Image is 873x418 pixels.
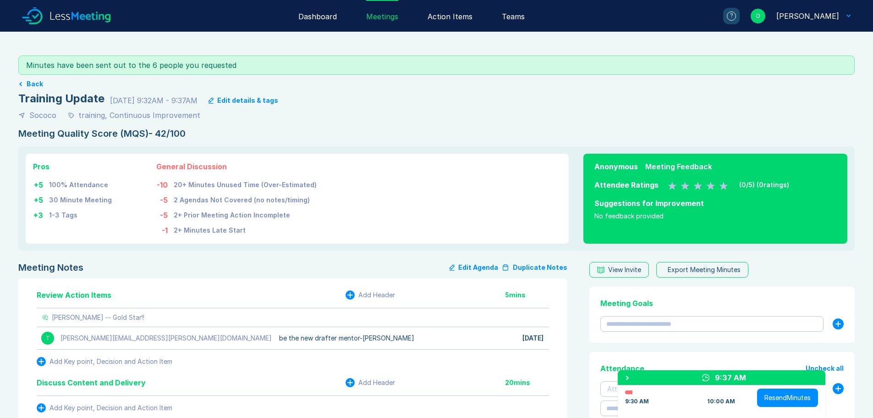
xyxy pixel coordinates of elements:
[18,80,855,88] a: Back
[37,377,146,388] div: Discuss Content and Delivery
[156,221,173,236] td: -1
[806,365,844,372] button: Uncheck all
[26,60,847,71] div: Minutes have been sent out to the 6 people you requested
[668,179,728,190] div: 0 Stars
[60,334,272,342] div: [PERSON_NAME][EMAIL_ADDRESS][PERSON_NAME][DOMAIN_NAME]
[49,358,172,365] div: Add Key point, Decision and Action Item
[110,95,198,106] div: [DATE] 9:32AM - 9:37AM
[502,262,567,273] button: Duplicate Notes
[173,221,317,236] td: 2+ Minutes Late Start
[358,291,395,299] div: Add Header
[600,363,644,374] div: Attendance
[505,291,549,299] div: 5 mins
[173,176,317,191] td: 20+ Minutes Unused Time (Over-Estimated)
[346,378,395,387] button: Add Header
[156,161,317,172] div: General Discussion
[656,262,748,278] button: Export Meeting Minutes
[594,161,638,172] div: Anonymous
[173,206,317,221] td: 2+ Prior Meeting Action Incomplete
[29,110,56,121] div: Sococo
[49,404,172,412] div: Add Key point, Decision and Action Item
[522,334,544,342] div: [DATE]
[52,314,144,321] div: [PERSON_NAME] -- Gold Star!!
[49,206,112,221] td: 1-3 Tags
[217,97,278,104] div: Edit details & tags
[739,181,789,189] div: ( 0 /5) ( 0 ratings)
[33,191,49,206] td: + 5
[589,262,649,278] button: View Invite
[18,262,83,273] div: Meeting Notes
[505,379,549,386] div: 20 mins
[608,266,641,273] div: View Invite
[37,290,111,301] div: Review Action Items
[715,372,746,383] div: 9:37 AM
[668,266,741,273] div: Export Meeting Minutes
[594,212,836,220] div: No feedback provided
[156,206,173,221] td: -5
[156,191,173,206] td: -5
[751,9,765,23] div: D
[209,97,278,104] button: Edit details & tags
[33,176,49,191] td: + 5
[712,8,740,24] a: ?
[600,298,844,309] div: Meeting Goals
[757,389,818,407] button: ResendMinutes
[18,128,855,139] div: Meeting Quality Score (MQS) - 42/100
[49,176,112,191] td: 100% Attendance
[450,262,498,273] button: Edit Agenda
[776,11,839,22] div: Doug Sharp
[358,379,395,386] div: Add Header
[346,290,395,300] button: Add Header
[33,161,112,172] div: Pros
[594,198,836,209] div: Suggestions for Improvement
[156,176,173,191] td: -10
[37,403,172,412] button: Add Key point, Decision and Action Item
[18,91,104,106] div: Training Update
[625,398,649,405] div: 9:30 AM
[594,179,659,190] div: Attendee Ratings
[173,191,317,206] td: 2 Agendas Not Covered (no notes/timing)
[78,110,200,121] div: training, Continuous Improvement
[707,398,735,405] div: 10:00 AM
[27,80,43,88] button: Back
[279,334,414,342] div: be the new drafter mentor-[PERSON_NAME]
[33,206,49,221] td: + 3
[727,11,736,21] div: ?
[37,357,172,366] button: Add Key point, Decision and Action Item
[49,191,112,206] td: 30 Minute Meeting
[645,161,712,172] div: Meeting Feedback
[40,331,55,346] div: T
